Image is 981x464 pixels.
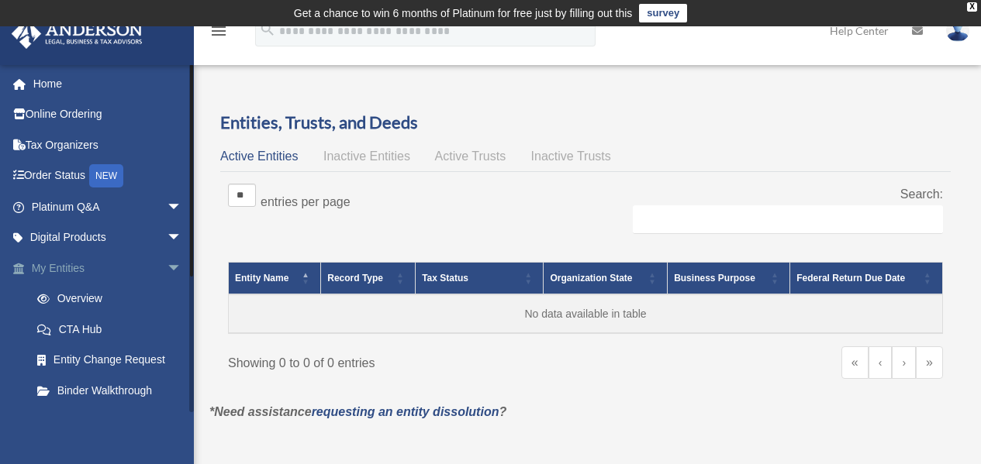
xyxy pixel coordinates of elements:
span: Tax Status [422,273,468,284]
span: Organization State [550,273,632,284]
label: entries per page [261,195,351,208]
span: Record Type [327,273,383,284]
span: Inactive Entities [323,150,410,163]
span: arrow_drop_down [167,191,198,223]
div: NEW [89,164,123,187]
i: menu [209,22,228,40]
th: Federal Return Due Date: Activate to sort [790,263,943,295]
th: Business Purpose: Activate to sort [668,263,790,295]
a: Home [11,68,206,99]
a: survey [639,4,687,22]
a: Digital Productsarrow_drop_down [11,222,206,253]
a: My Entitiesarrow_drop_down [11,253,206,284]
div: close [967,2,977,12]
span: Inactive Trusts [531,150,611,163]
a: requesting an entity dissolution [312,405,499,418]
span: Federal Return Due Date [796,273,905,284]
th: Tax Status: Activate to sort [416,263,544,295]
th: Record Type: Activate to sort [321,263,416,295]
span: Business Purpose [674,273,755,284]
div: Showing 0 to 0 of 0 entries [228,346,574,374]
a: Order StatusNEW [11,160,206,192]
em: *Need assistance ? [209,405,506,418]
a: Next [892,346,916,379]
span: arrow_drop_down [167,222,198,254]
label: Search: [900,187,943,201]
span: Entity Name [235,273,288,284]
i: search [259,21,276,38]
a: First [841,346,869,379]
a: Last [916,346,943,379]
h3: Entities, Trusts, and Deeds [220,111,951,135]
span: Active Trusts [435,150,506,163]
th: Entity Name: Activate to invert sorting [229,263,321,295]
a: CTA Hub [22,314,206,345]
a: Platinum Q&Aarrow_drop_down [11,191,206,222]
a: Binder Walkthrough [22,375,206,406]
a: My Blueprint [22,406,206,437]
th: Organization State: Activate to sort [544,263,668,295]
a: Tax Organizers [11,129,206,160]
a: Previous [869,346,893,379]
span: arrow_drop_down [167,253,198,284]
td: No data available in table [229,294,943,333]
a: menu [209,27,228,40]
a: Online Ordering [11,99,206,130]
img: User Pic [946,19,969,42]
img: Anderson Advisors Platinum Portal [7,19,147,49]
span: Active Entities [220,150,298,163]
div: Get a chance to win 6 months of Platinum for free just by filling out this [294,4,633,22]
a: Overview [22,284,198,314]
a: Entity Change Request [22,345,206,376]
